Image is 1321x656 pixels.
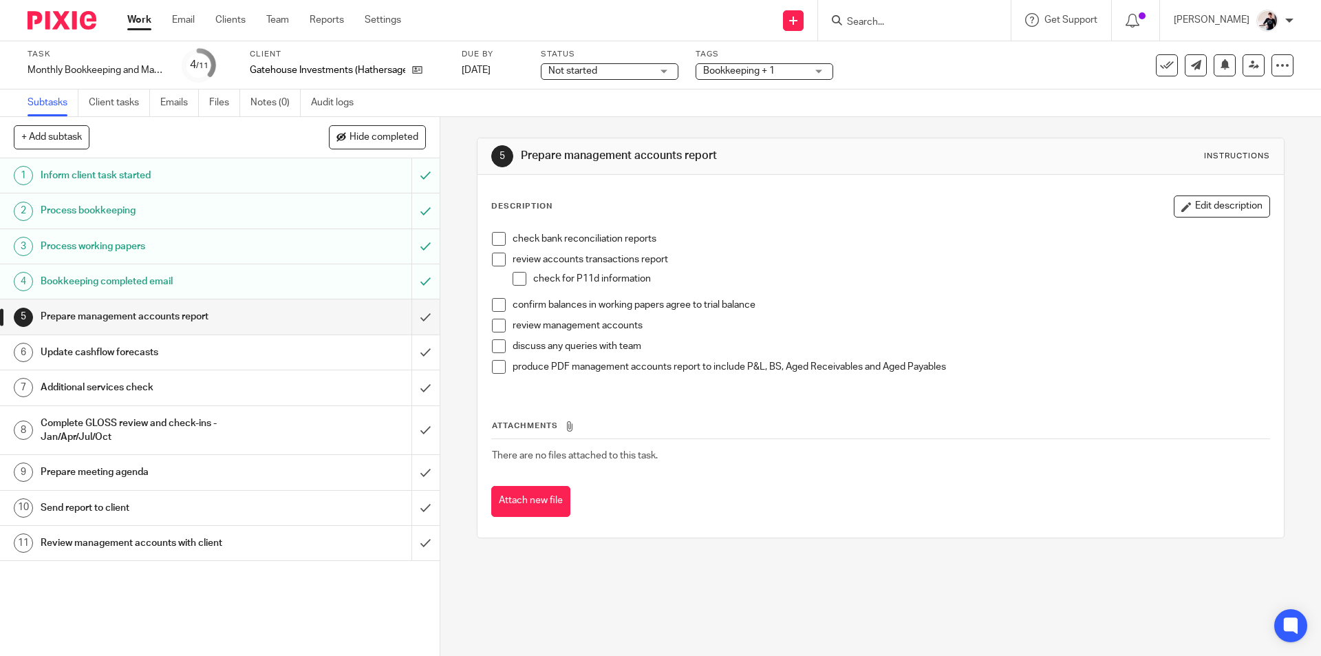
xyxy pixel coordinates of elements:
div: Instructions [1204,151,1270,162]
a: Audit logs [311,89,364,116]
h1: Complete GLOSS review and check-ins - Jan/Apr/Jul/Oct [41,413,279,448]
p: check for P11d information [533,272,1269,286]
h1: Update cashflow forecasts [41,342,279,363]
div: 5 [14,308,33,327]
h1: Prepare management accounts report [521,149,910,163]
h1: Prepare management accounts report [41,306,279,327]
label: Tags [696,49,833,60]
div: 5 [491,145,513,167]
label: Client [250,49,444,60]
h1: Review management accounts with client [41,533,279,553]
a: Clients [215,13,246,27]
button: Edit description [1174,195,1270,218]
p: review management accounts [513,319,1269,332]
div: 11 [14,533,33,553]
label: Due by [462,49,524,60]
a: Work [127,13,151,27]
div: 3 [14,237,33,256]
div: 6 [14,343,33,362]
button: + Add subtask [14,125,89,149]
h1: Prepare meeting agenda [41,462,279,483]
div: 4 [190,57,208,73]
a: Files [209,89,240,116]
span: Attachments [492,422,558,430]
span: Not started [548,66,597,76]
span: There are no files attached to this task. [492,451,658,461]
h1: Process working papers [41,236,279,257]
div: Monthly Bookkeeping and Management Accounts - Colemans Deli [28,63,165,77]
p: [PERSON_NAME] [1174,13,1249,27]
button: Attach new file [491,486,570,517]
a: Email [172,13,195,27]
input: Search [846,17,969,29]
small: /11 [196,62,208,70]
h1: Bookkeeping completed email [41,271,279,292]
p: discuss any queries with team [513,339,1269,353]
img: Pixie [28,11,96,30]
a: Reports [310,13,344,27]
h1: Inform client task started [41,165,279,186]
span: Bookkeeping + 1 [703,66,775,76]
img: AV307615.jpg [1256,10,1278,32]
a: Notes (0) [250,89,301,116]
a: Client tasks [89,89,150,116]
div: 10 [14,498,33,518]
a: Team [266,13,289,27]
label: Task [28,49,165,60]
button: Hide completed [329,125,426,149]
div: 4 [14,272,33,291]
p: confirm balances in working papers agree to trial balance [513,298,1269,312]
a: Emails [160,89,199,116]
div: 1 [14,166,33,185]
span: Hide completed [350,132,418,143]
div: 2 [14,202,33,221]
h1: Send report to client [41,498,279,518]
p: review accounts transactions report [513,253,1269,266]
div: 8 [14,421,33,440]
h1: Additional services check [41,377,279,398]
p: Gatehouse Investments (Hathersage) Ltd [250,63,405,77]
div: 9 [14,463,33,482]
p: check bank reconciliation reports [513,232,1269,246]
span: [DATE] [462,65,491,75]
span: Get Support [1044,15,1097,25]
div: 7 [14,378,33,397]
a: Subtasks [28,89,78,116]
a: Settings [365,13,401,27]
label: Status [541,49,678,60]
h1: Process bookkeeping [41,200,279,221]
p: produce PDF management accounts report to include P&L, BS, Aged Receivables and Aged Payables [513,360,1269,374]
p: Description [491,201,552,212]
